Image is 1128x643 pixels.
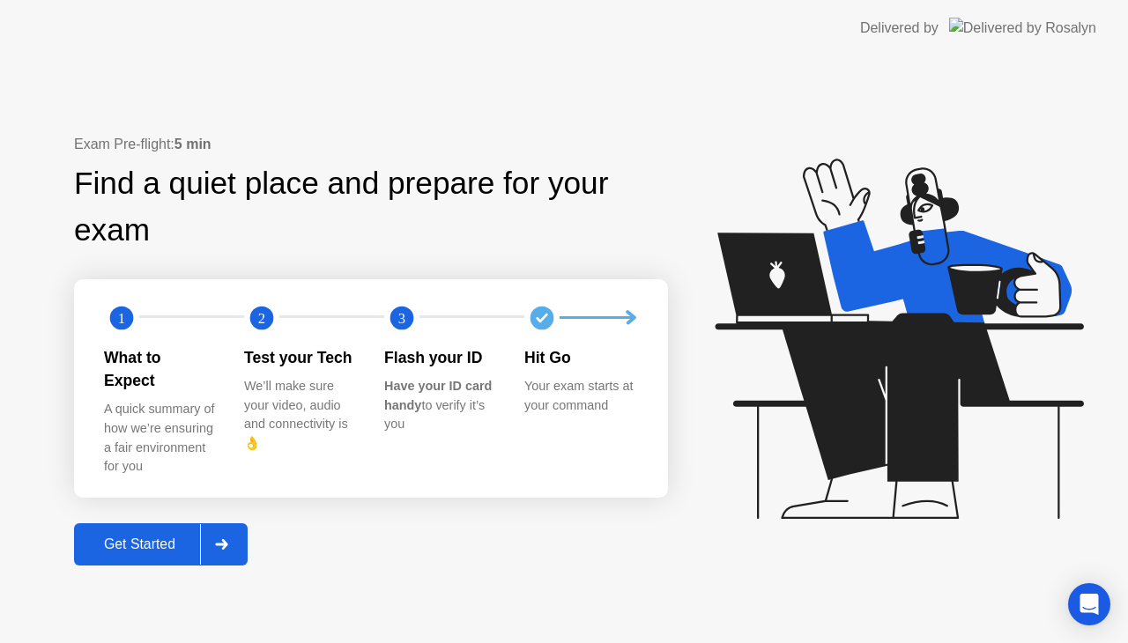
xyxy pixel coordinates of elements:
div: Get Started [79,536,200,552]
text: 2 [258,309,265,326]
b: 5 min [174,137,211,152]
div: Find a quiet place and prepare for your exam [74,160,668,254]
div: Open Intercom Messenger [1068,583,1110,625]
div: Delivered by [860,18,939,39]
img: Delivered by Rosalyn [949,18,1096,38]
text: 3 [398,309,405,326]
div: Test your Tech [244,346,356,369]
div: Hit Go [524,346,636,369]
div: to verify it’s you [384,377,496,434]
button: Get Started [74,523,248,565]
div: We’ll make sure your video, audio and connectivity is 👌 [244,377,356,453]
div: Flash your ID [384,346,496,369]
text: 1 [118,309,125,326]
div: Exam Pre-flight: [74,134,668,155]
b: Have your ID card handy [384,379,492,412]
div: What to Expect [104,346,216,393]
div: A quick summary of how we’re ensuring a fair environment for you [104,400,216,476]
div: Your exam starts at your command [524,377,636,415]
